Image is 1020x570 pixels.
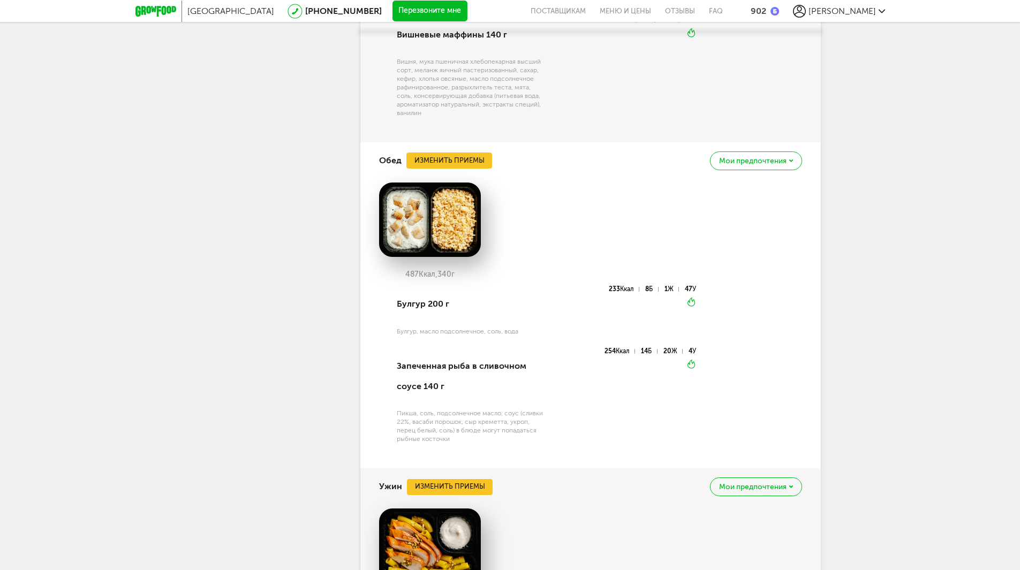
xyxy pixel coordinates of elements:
img: bonus_b.cdccf46.png [770,7,779,16]
div: Запеченная рыба в сливочном соусе 140 г [397,348,545,405]
div: 55 [685,18,696,22]
div: 1 [664,287,679,292]
span: У [692,347,696,355]
div: Булгур, масло подсолнечное, соль, вода [397,327,545,336]
div: 902 [751,6,766,16]
div: 20 [663,349,683,354]
div: Булгур 200 г [397,286,545,322]
div: Пикша, соль, подсолнечное масло; соус (сливки 22%, васаби порошок, сыр креметта, укроп, перец бел... [397,409,545,443]
div: 8 [645,287,658,292]
div: 47 [685,287,696,292]
button: Изменить приемы [407,479,493,495]
h4: Ужин [379,476,402,497]
div: 8 [642,18,655,22]
h4: Обед [379,150,402,171]
span: Б [648,347,652,355]
div: 4 [689,349,696,354]
div: 233 [609,287,639,292]
div: 11 [661,18,679,22]
span: [GEOGRAPHIC_DATA] [187,6,274,16]
button: Перезвоните мне [392,1,467,22]
div: 14 [641,349,657,354]
span: Ккал, [419,270,437,279]
div: 254 [605,349,635,354]
span: Мои предпочтения [719,483,787,491]
a: [PHONE_NUMBER] [305,6,382,16]
span: Ж [671,347,677,355]
span: Ж [668,285,674,293]
span: У [692,285,696,293]
img: big_ejCNGcBlYKvKiHjS.png [379,183,481,257]
span: Мои предпочтения [719,157,787,165]
div: 350 [605,18,636,22]
span: Ккал [616,347,630,355]
div: Вишня, мука пшеничная хлебопекарная высший сорт, меланж яичный пастеризованный, сахар, кефир, хло... [397,57,545,117]
div: 487 340 [379,270,481,279]
span: Ккал [620,285,634,293]
span: г [451,270,455,279]
button: Изменить приемы [406,153,492,169]
span: [PERSON_NAME] [809,6,876,16]
div: Вишневые маффины 140 г [397,17,545,53]
span: Б [649,285,653,293]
